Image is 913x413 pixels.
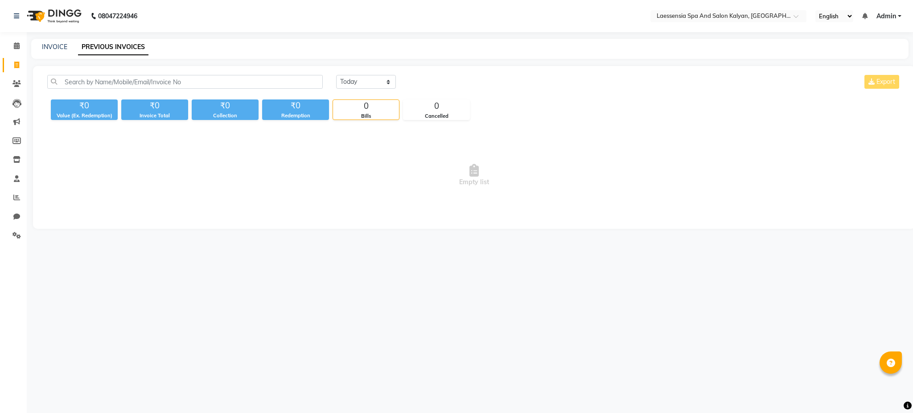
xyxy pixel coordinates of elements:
div: ₹0 [51,99,118,112]
div: Invoice Total [121,112,188,120]
div: ₹0 [262,99,329,112]
a: INVOICE [42,43,67,51]
img: logo [23,4,84,29]
div: Bills [333,112,399,120]
div: Value (Ex. Redemption) [51,112,118,120]
span: Admin [876,12,896,21]
input: Search by Name/Mobile/Email/Invoice No [47,75,323,89]
div: ₹0 [192,99,259,112]
span: Empty list [47,131,901,220]
b: 08047224946 [98,4,137,29]
div: Cancelled [403,112,469,120]
div: Redemption [262,112,329,120]
div: 0 [333,100,399,112]
a: PREVIOUS INVOICES [78,39,148,55]
div: 0 [403,100,469,112]
div: Collection [192,112,259,120]
div: ₹0 [121,99,188,112]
